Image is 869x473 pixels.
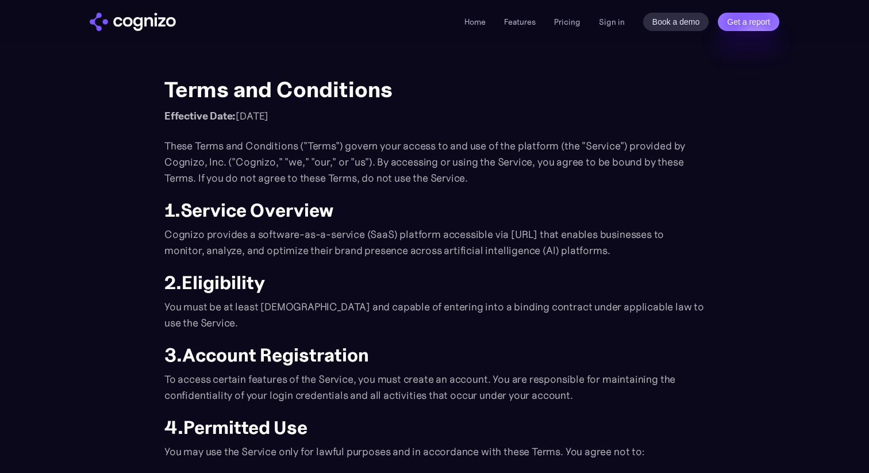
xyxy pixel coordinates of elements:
h2: 3. [164,345,705,366]
a: home [90,13,176,31]
a: Get a report [718,13,779,31]
h2: 4. [164,417,705,438]
h2: 2. [164,272,705,293]
a: Pricing [554,17,580,27]
p: You may use the Service only for lawful purposes and in accordance with these Terms. You agree no... [164,444,705,460]
a: Book a demo [643,13,709,31]
p: Cognizo provides a software-as-a-service (SaaS) platform accessible via [URL] that enables busine... [164,226,705,259]
h2: 1. [164,200,705,221]
strong: Service Overview [180,199,334,222]
a: Sign in [599,15,625,29]
strong: Eligibility [182,271,265,294]
strong: Permitted Use [183,416,307,439]
a: Home [464,17,486,27]
img: cognizo logo [90,13,176,31]
h1: Terms and Conditions [164,77,705,102]
p: These Terms and Conditions ("Terms") govern your access to and use of the platform (the "Service"... [164,138,705,186]
p: You must be at least [DEMOGRAPHIC_DATA] and capable of entering into a binding contract under app... [164,299,705,331]
a: Features [504,17,536,27]
p: [DATE] [164,108,705,124]
strong: Effective Date: [164,109,236,122]
strong: Account Registration [182,344,369,367]
p: To access certain features of the Service, you must create an account. You are responsible for ma... [164,371,705,403]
